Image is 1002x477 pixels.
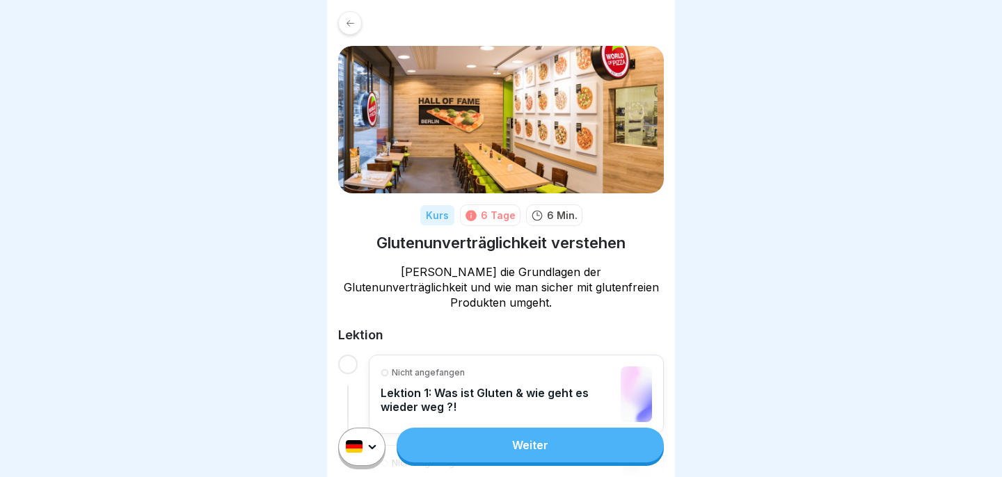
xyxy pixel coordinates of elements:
div: 6 Tage [481,208,516,223]
p: Nicht angefangen [392,366,465,379]
div: Kurs [420,205,454,225]
a: Weiter [397,428,664,462]
img: w73vwo2d1xqgdah2czu1doj6.png [338,46,664,193]
p: Lektion 1: Was ist Gluten & wie geht es wieder weg ?! [381,386,614,414]
a: Nicht angefangenLektion 1: Was ist Gluten & wie geht es wieder weg ?! [381,366,652,422]
h2: Lektion [338,327,664,343]
img: de.svg [346,441,363,453]
h1: Glutenunverträglichkeit verstehen [376,233,626,253]
p: 6 Min. [547,208,578,223]
p: [PERSON_NAME] die Grundlagen der Glutenunverträglichkeit und wie man sicher mit glutenfreien Prod... [338,264,664,310]
img: lesson-preview-placeholder.jpg [621,366,652,422]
